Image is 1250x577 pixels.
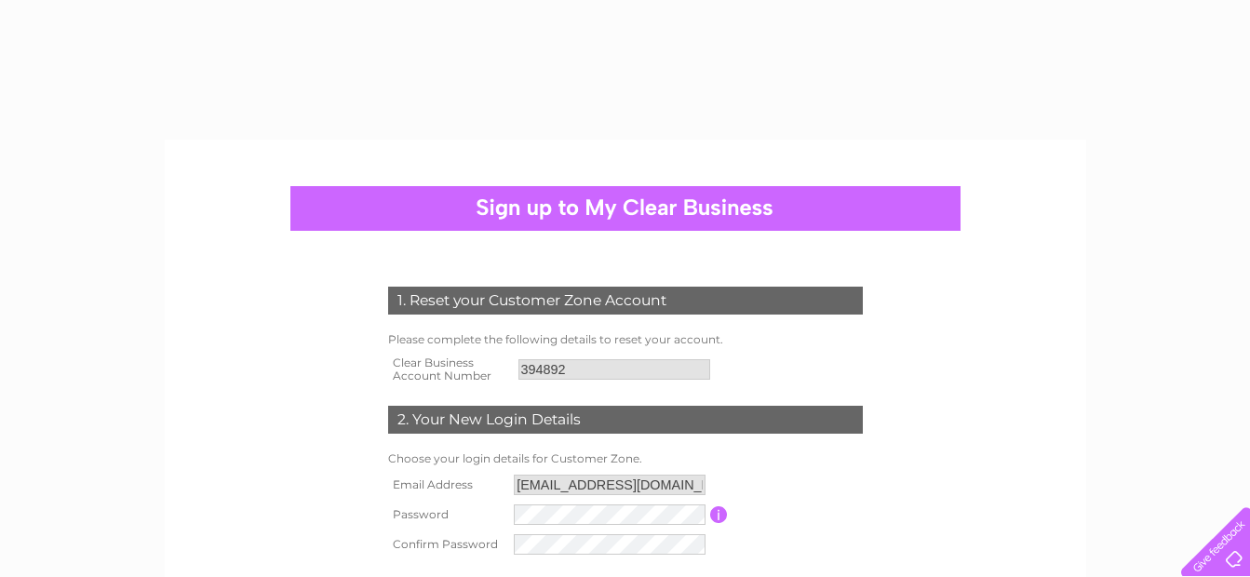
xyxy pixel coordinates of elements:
th: Password [383,500,510,530]
input: Information [710,506,728,523]
td: Choose your login details for Customer Zone. [383,448,867,470]
td: Please complete the following details to reset your account. [383,329,867,351]
div: 1. Reset your Customer Zone Account [388,287,863,315]
th: Clear Business Account Number [383,351,514,388]
th: Email Address [383,470,510,500]
div: 2. Your New Login Details [388,406,863,434]
th: Confirm Password [383,530,510,559]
